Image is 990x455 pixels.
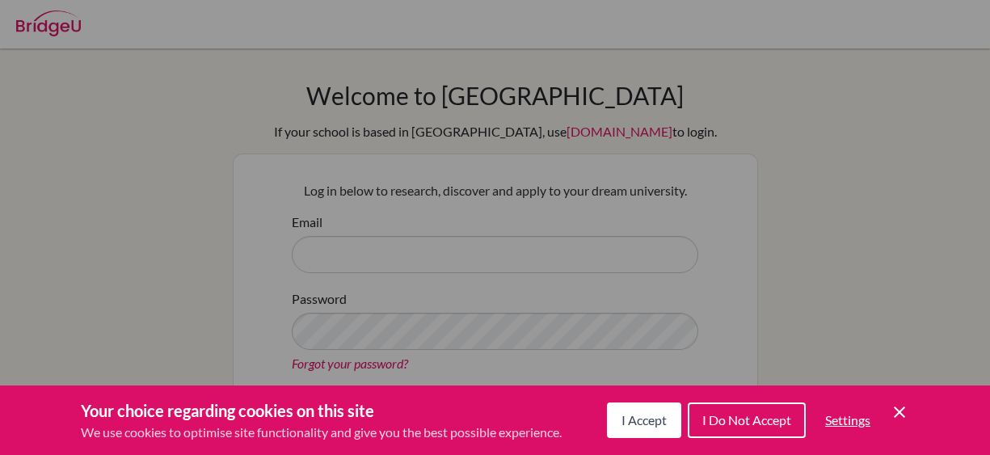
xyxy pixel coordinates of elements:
[81,423,562,442] p: We use cookies to optimise site functionality and give you the best possible experience.
[621,412,667,428] span: I Accept
[890,402,909,422] button: Save and close
[607,402,681,438] button: I Accept
[81,398,562,423] h3: Your choice regarding cookies on this site
[688,402,806,438] button: I Do Not Accept
[702,412,791,428] span: I Do Not Accept
[812,404,883,436] button: Settings
[825,412,870,428] span: Settings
